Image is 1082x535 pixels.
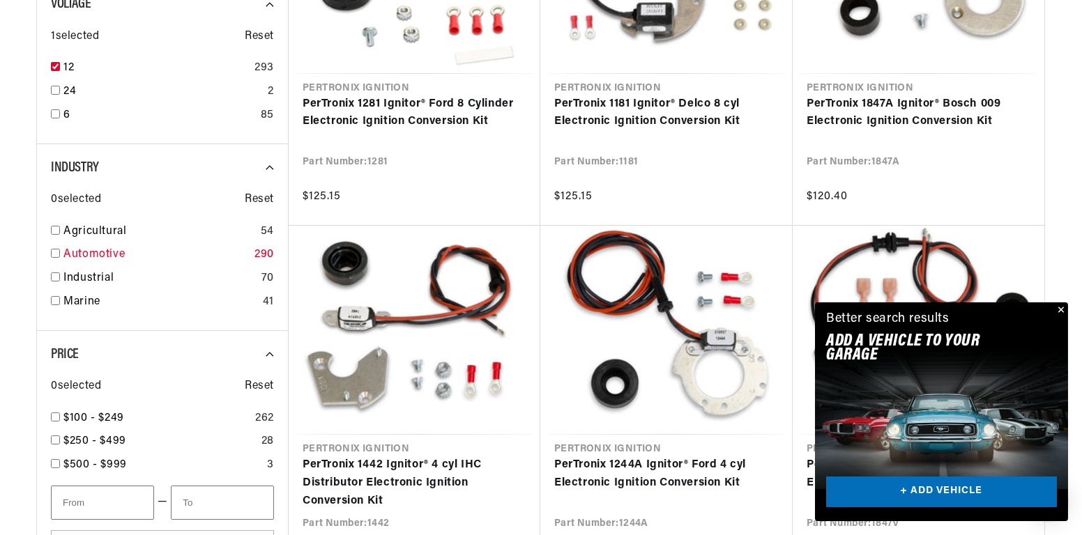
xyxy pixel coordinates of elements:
[14,118,265,140] a: FAQ
[267,456,274,474] div: 3
[63,412,124,424] span: $100 - $249
[63,293,257,311] a: Marine
[261,107,274,125] div: 85
[303,456,526,510] a: PerTronix 1442 Ignitor® 4 cyl IHC Distributor Electronic Ignition Conversion Kit
[14,327,265,340] div: Payment, Pricing, and Promotions
[303,95,526,131] a: PerTronix 1281 Ignitor® Ford 8 Cylinder Electronic Ignition Conversion Kit
[63,435,126,447] span: $250 - $499
[63,83,262,101] a: 24
[268,83,274,101] div: 2
[51,161,99,175] span: Industry
[263,293,274,311] div: 41
[51,486,154,520] input: From
[14,176,265,198] a: FAQs
[14,348,265,370] a: Payment, Pricing, and Promotions FAQ
[254,246,274,264] div: 290
[245,378,274,396] span: Reset
[826,334,1022,363] h2: Add A VEHICLE to your garage
[63,223,255,241] a: Agricultural
[245,28,274,46] span: Reset
[1051,302,1068,319] button: Close
[826,309,950,329] div: Better search results
[14,154,265,167] div: JBA Performance Exhaust
[14,97,265,110] div: Ignition Products
[51,28,99,46] span: 1 selected
[14,269,265,282] div: Orders
[826,476,1057,508] a: + ADD VEHICLE
[554,95,779,131] a: PerTronix 1181 Ignitor® Delco 8 cyl Electronic Ignition Conversion Kit
[261,223,274,241] div: 54
[554,456,779,492] a: PerTronix 1244A Ignitor® Ford 4 cyl Electronic Ignition Conversion Kit
[51,191,101,209] span: 0 selected
[261,433,274,451] div: 28
[245,191,274,209] span: Reset
[158,493,168,511] span: —
[255,410,274,428] div: 262
[14,290,265,312] a: Orders FAQ
[261,270,274,288] div: 70
[14,373,265,397] button: Contact Us
[192,401,268,414] a: POWERED BY ENCHANT
[63,59,249,77] a: 12
[51,378,101,396] span: 0 selected
[807,456,1030,492] a: PerTronix 1847V Ignitor® Bosch 4 cyl Electronic Ignition Conversion Kit
[254,59,274,77] div: 293
[14,233,265,255] a: Shipping FAQs
[63,107,255,125] a: 6
[807,95,1030,131] a: PerTronix 1847A Ignitor® Bosch 009 Electronic Ignition Conversion Kit
[63,270,256,288] a: Industrial
[51,348,79,362] span: Price
[171,486,274,520] input: To
[63,459,127,470] span: $500 - $999
[63,246,249,264] a: Automotive
[14,212,265,225] div: Shipping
